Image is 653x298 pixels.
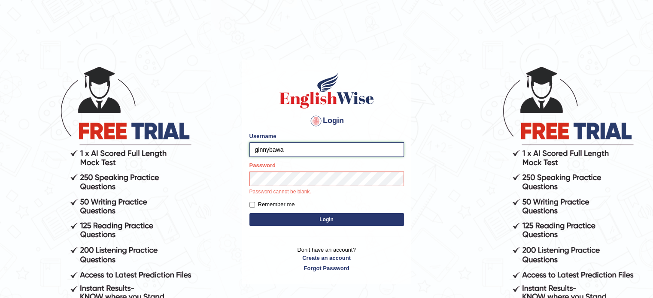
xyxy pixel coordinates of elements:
label: Username [249,132,276,140]
button: Login [249,213,404,226]
p: Password cannot be blank. [249,188,404,196]
a: Forgot Password [249,264,404,272]
img: Logo of English Wise sign in for intelligent practice with AI [278,71,376,110]
input: Remember me [249,202,255,208]
p: Don't have an account? [249,246,404,272]
h4: Login [249,114,404,128]
label: Password [249,161,276,169]
label: Remember me [249,200,295,209]
a: Create an account [249,254,404,262]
